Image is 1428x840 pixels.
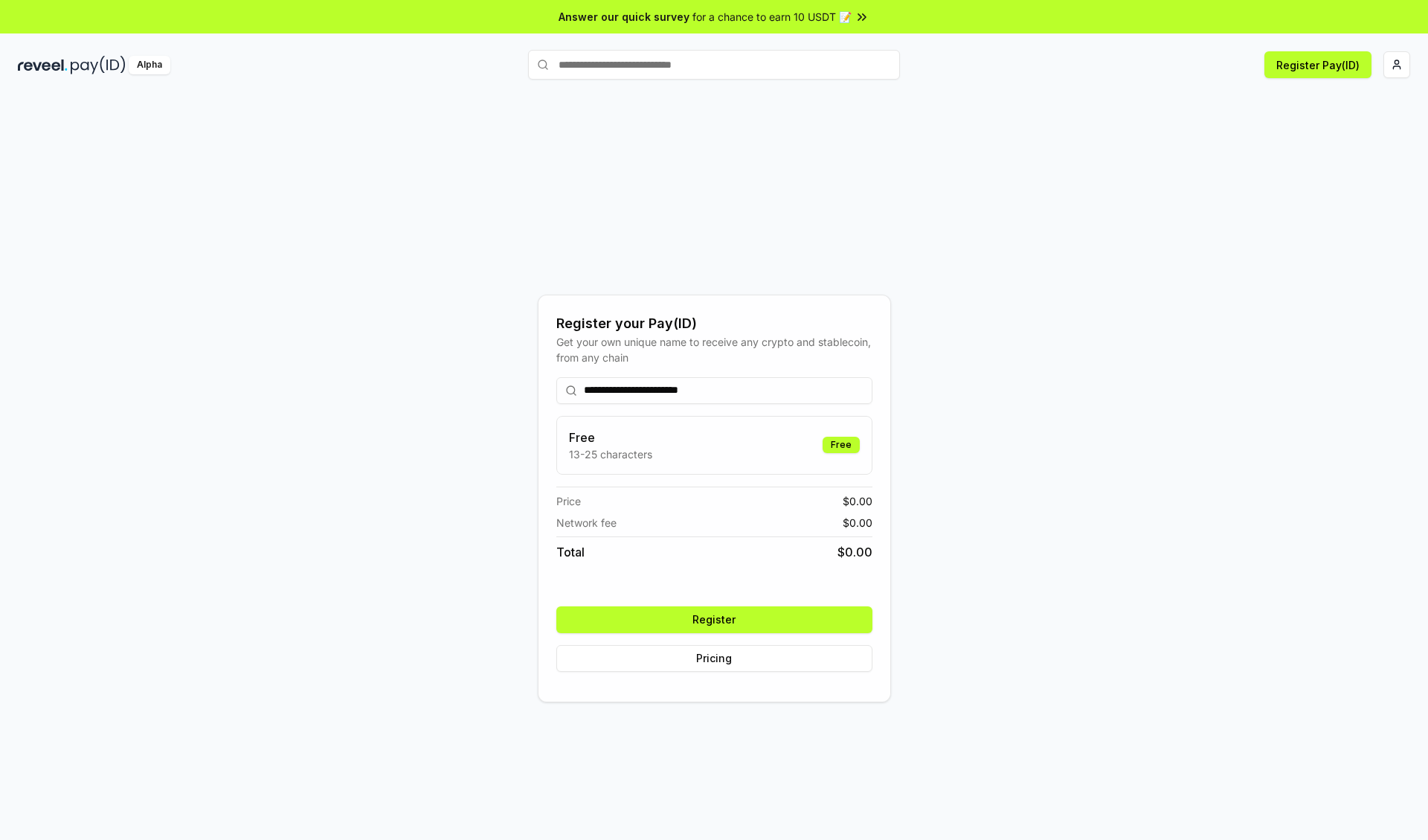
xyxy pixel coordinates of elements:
[837,543,872,561] span: $ 0.00
[569,429,652,446] h3: Free
[18,56,68,74] img: reveel_dark
[556,313,872,334] div: Register your Pay(ID)
[823,437,860,453] div: Free
[692,9,852,25] span: for a chance to earn 10 USDT 📝
[1264,51,1371,78] button: Register Pay(ID)
[843,515,872,530] span: $ 0.00
[843,493,872,509] span: $ 0.00
[559,9,689,25] span: Answer our quick survey
[569,446,652,462] p: 13-25 characters
[556,334,872,365] div: Get your own unique name to receive any crypto and stablecoin, from any chain
[129,56,170,74] div: Alpha
[556,645,872,672] button: Pricing
[556,543,585,561] span: Total
[556,606,872,633] button: Register
[556,493,581,509] span: Price
[556,515,617,530] span: Network fee
[71,56,126,74] img: pay_id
